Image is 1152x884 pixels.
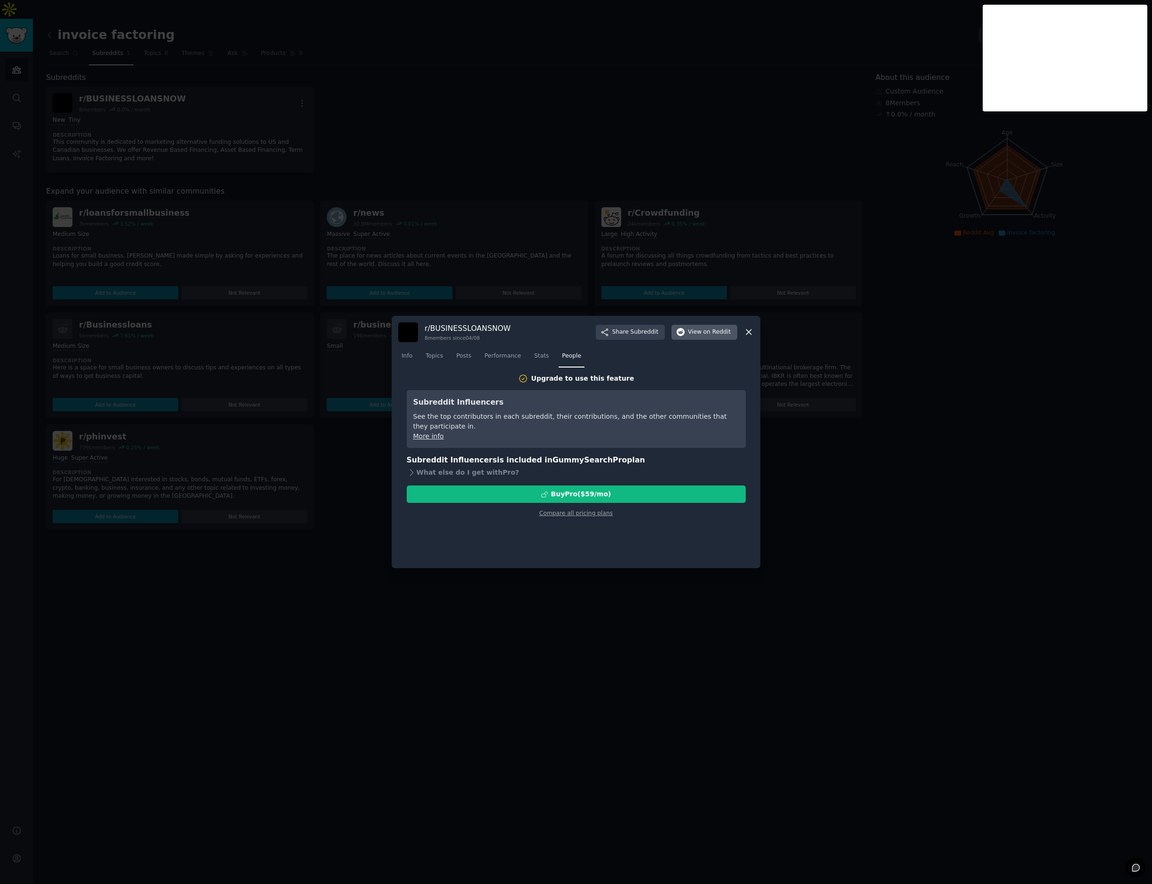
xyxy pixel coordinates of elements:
[539,510,613,516] a: Compare all pricing plans
[398,322,418,342] img: BUSINESSLOANSNOW
[531,374,634,383] div: Upgrade to use this feature
[413,412,739,431] div: See the top contributors in each subreddit, their contributions, and the other communities that t...
[531,349,552,368] a: Stats
[534,352,549,360] span: Stats
[551,489,611,499] div: Buy Pro ($ 59 /mo )
[562,352,581,360] span: People
[402,352,412,360] span: Info
[703,328,731,336] span: on Reddit
[413,432,444,440] a: More info
[407,466,746,479] div: What else do I get with Pro ?
[631,328,658,336] span: Subreddit
[453,349,474,368] a: Posts
[484,352,521,360] span: Performance
[425,335,511,341] div: 8 members since 04/08
[612,328,658,336] span: Share
[407,454,746,466] h3: Subreddit Influencers is included in plan
[425,323,511,333] h3: r/ BUSINESSLOANSNOW
[688,328,731,336] span: View
[456,352,471,360] span: Posts
[671,325,737,340] button: Viewon Reddit
[426,352,443,360] span: Topics
[481,349,524,368] a: Performance
[552,455,627,464] span: GummySearch Pro
[596,325,665,340] button: ShareSubreddit
[559,349,584,368] a: People
[398,349,416,368] a: Info
[413,397,739,408] h3: Subreddit Influencers
[422,349,446,368] a: Topics
[407,485,746,503] button: BuyPro($59/mo)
